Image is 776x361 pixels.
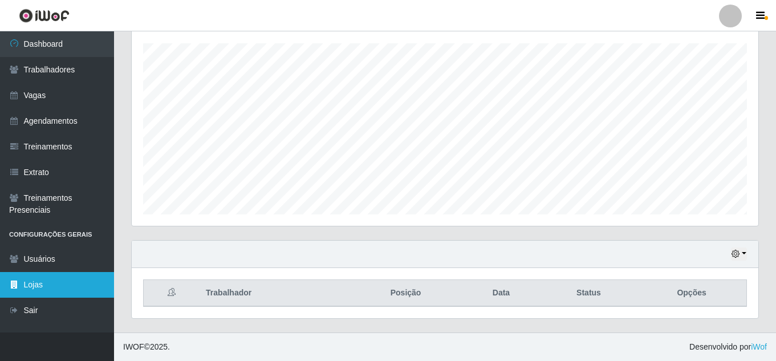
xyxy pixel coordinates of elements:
span: © 2025 . [123,341,170,353]
a: iWof [751,342,767,351]
img: CoreUI Logo [19,9,70,23]
th: Data [462,280,541,307]
span: IWOF [123,342,144,351]
th: Opções [637,280,746,307]
th: Status [541,280,637,307]
th: Trabalhador [199,280,350,307]
span: Desenvolvido por [689,341,767,353]
th: Posição [350,280,462,307]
